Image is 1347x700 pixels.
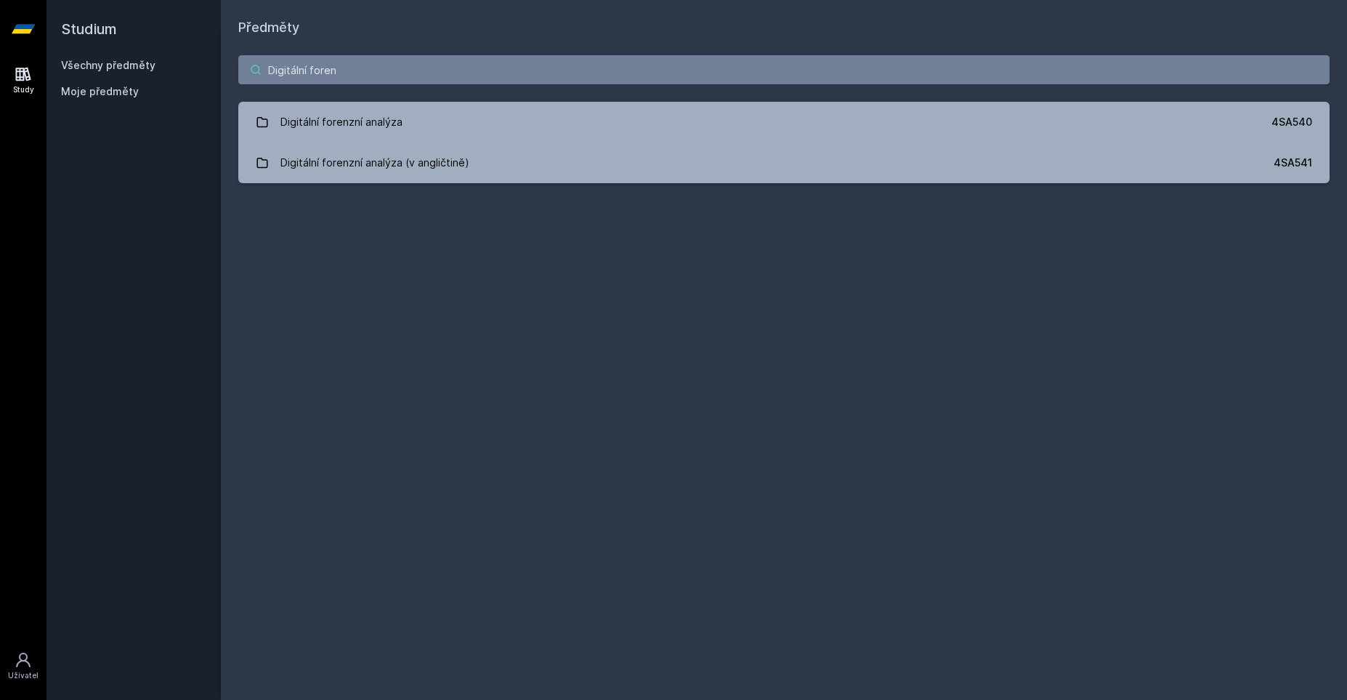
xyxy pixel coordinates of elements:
[238,17,1330,38] h1: Předměty
[61,59,155,71] a: Všechny předměty
[238,55,1330,84] input: Název nebo ident předmětu…
[61,84,139,99] span: Moje předměty
[1274,156,1312,170] div: 4SA541
[3,644,44,688] a: Uživatel
[280,148,469,177] div: Digitální forenzní analýza (v angličtině)
[280,108,403,137] div: Digitální forenzní analýza
[8,670,39,681] div: Uživatel
[13,84,34,95] div: Study
[238,142,1330,183] a: Digitální forenzní analýza (v angličtině) 4SA541
[238,102,1330,142] a: Digitální forenzní analýza 4SA540
[3,58,44,102] a: Study
[1271,115,1312,129] div: 4SA540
